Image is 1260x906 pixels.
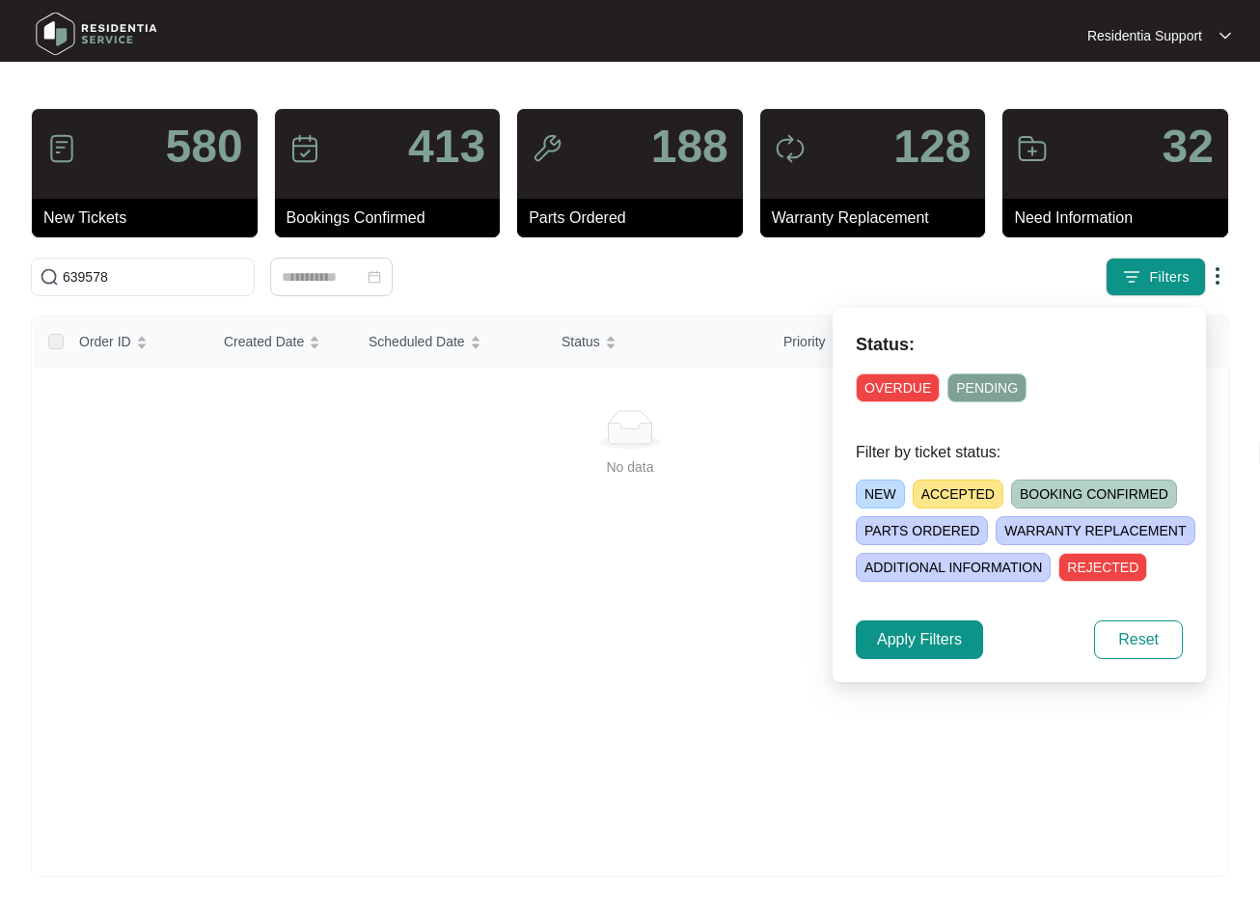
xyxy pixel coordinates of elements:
span: ACCEPTED [913,480,1003,508]
img: icon [532,133,562,164]
th: Priority [768,316,913,368]
span: Status [562,331,600,352]
th: Created Date [208,316,353,368]
p: Status: [856,331,1183,358]
span: Order ID [79,331,131,352]
p: Warranty Replacement [772,206,986,230]
div: No data [56,456,1204,478]
img: search-icon [40,267,59,287]
span: REJECTED [1058,553,1147,582]
p: 32 [1163,124,1214,170]
input: Search by Order Id, Assignee Name, Customer Name, Brand and Model [63,266,246,288]
button: Reset [1094,620,1183,659]
img: filter icon [1122,267,1141,287]
img: dropdown arrow [1206,264,1229,288]
span: PARTS ORDERED [856,516,988,545]
p: New Tickets [43,206,258,230]
span: Filters [1149,267,1190,288]
p: Filter by ticket status: [856,441,1183,464]
p: Bookings Confirmed [287,206,501,230]
span: WARRANTY REPLACEMENT [996,516,1194,545]
th: Order ID [64,316,208,368]
button: Apply Filters [856,620,983,659]
img: icon [1017,133,1048,164]
span: Reset [1118,628,1159,651]
span: Apply Filters [877,628,962,651]
span: PENDING [947,373,1027,402]
p: 580 [166,124,243,170]
span: Priority [783,331,826,352]
p: Need Information [1014,206,1228,230]
p: 188 [651,124,728,170]
img: dropdown arrow [1219,31,1231,41]
span: ADDITIONAL INFORMATION [856,553,1051,582]
p: 413 [408,124,485,170]
span: Scheduled Date [369,331,465,352]
p: Residentia Support [1087,26,1202,45]
th: Scheduled Date [353,316,546,368]
span: BOOKING CONFIRMED [1011,480,1177,508]
img: residentia service logo [29,5,164,63]
p: Parts Ordered [529,206,743,230]
span: OVERDUE [856,373,940,402]
th: Status [546,316,768,368]
span: Created Date [224,331,304,352]
button: filter iconFilters [1106,258,1206,296]
span: NEW [856,480,905,508]
img: icon [775,133,806,164]
img: icon [46,133,77,164]
p: 128 [893,124,971,170]
img: icon [289,133,320,164]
